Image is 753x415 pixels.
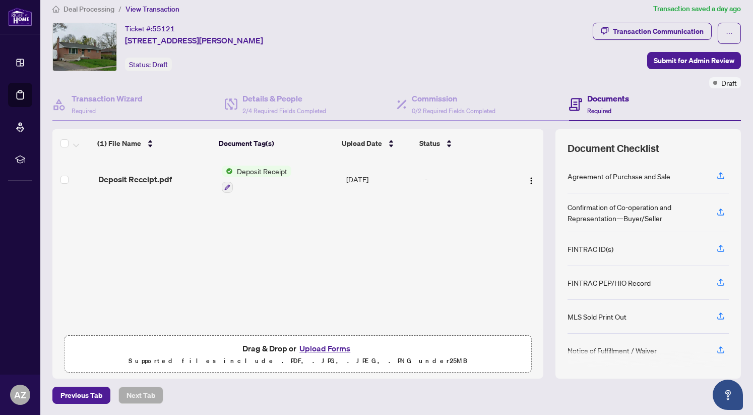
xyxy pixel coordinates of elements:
[568,171,670,182] div: Agreement of Purchase and Sale
[338,129,415,158] th: Upload Date
[419,138,440,149] span: Status
[8,8,32,26] img: logo
[647,52,741,69] button: Submit for Admin Review
[215,129,338,158] th: Document Tag(s)
[222,166,233,177] img: Status Icon
[587,92,629,105] h4: Documents
[296,342,353,355] button: Upload Forms
[653,3,741,15] article: Transaction saved a day ago
[72,107,96,115] span: Required
[568,201,705,224] div: Confirmation of Co-operation and Representation—Buyer/Seller
[222,166,291,193] button: Status IconDeposit Receipt
[721,77,737,88] span: Draft
[52,6,59,13] span: home
[233,166,291,177] span: Deposit Receipt
[72,92,143,105] h4: Transaction Wizard
[97,138,141,149] span: (1) File Name
[93,129,215,158] th: (1) File Name
[242,107,326,115] span: 2/4 Required Fields Completed
[568,277,651,288] div: FINTRAC PEP/HIO Record
[568,345,657,356] div: Notice of Fulfillment / Waiver
[593,23,712,40] button: Transaction Communication
[152,60,168,69] span: Draft
[654,53,734,69] span: Submit for Admin Review
[118,387,163,404] button: Next Tab
[412,92,495,105] h4: Commission
[60,387,102,403] span: Previous Tab
[613,23,704,39] div: Transaction Communication
[425,174,513,185] div: -
[568,141,659,155] span: Document Checklist
[126,5,179,14] span: View Transaction
[587,107,611,115] span: Required
[65,336,531,373] span: Drag & Drop orUpload FormsSupported files include .PDF, .JPG, .JPEG, .PNG under25MB
[242,92,326,105] h4: Details & People
[64,5,114,14] span: Deal Processing
[568,311,626,322] div: MLS Sold Print Out
[125,58,172,71] div: Status:
[152,24,175,33] span: 55121
[726,30,733,37] span: ellipsis
[342,138,382,149] span: Upload Date
[342,158,421,201] td: [DATE]
[242,342,353,355] span: Drag & Drop or
[52,387,110,404] button: Previous Tab
[412,107,495,115] span: 0/2 Required Fields Completed
[527,177,535,185] img: Logo
[125,34,263,46] span: [STREET_ADDRESS][PERSON_NAME]
[71,355,525,367] p: Supported files include .PDF, .JPG, .JPEG, .PNG under 25 MB
[14,388,26,402] span: AZ
[53,23,116,71] img: IMG-W12420361_1.jpg
[713,380,743,410] button: Open asap
[125,23,175,34] div: Ticket #:
[523,171,539,187] button: Logo
[118,3,121,15] li: /
[568,243,613,254] div: FINTRAC ID(s)
[415,129,509,158] th: Status
[98,173,172,185] span: Deposit Receipt.pdf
